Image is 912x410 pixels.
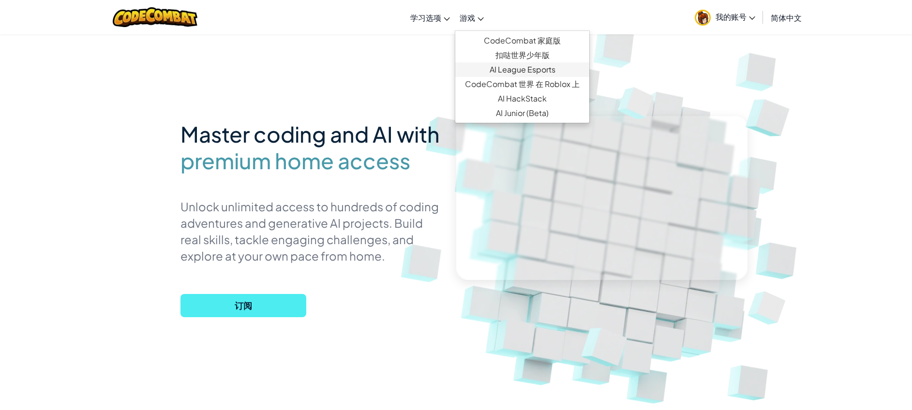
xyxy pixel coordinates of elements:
span: 学习选项 [410,13,441,23]
a: 简体中文 [766,4,807,30]
span: premium home access [180,147,410,174]
span: 我的账号 [716,12,755,22]
img: Overlap cubes [603,72,671,133]
span: 游戏 [460,13,475,23]
img: Overlap cubes [728,73,812,155]
a: CodeCombat 家庭版 [455,33,589,48]
a: 扣哒世界少年版 [455,48,589,62]
img: Overlap cubes [733,276,804,339]
img: avatar [695,10,711,26]
a: AI Junior (Beta) [455,106,589,120]
a: 游戏 [455,4,489,30]
a: AI HackStack [455,91,589,106]
a: AI League Esports [455,62,589,77]
a: 学习选项 [405,4,455,30]
img: Overlap cubes [563,300,651,386]
a: CodeCombat 世界 在 Roblox 上 [455,77,589,91]
img: CodeCombat logo [113,7,197,27]
a: 我的账号 [690,2,760,32]
span: Master coding and AI with [180,120,440,147]
button: 订阅 [180,294,306,317]
p: Unlock unlimited access to hundreds of coding adventures and generative AI projects. Build real s... [180,198,442,264]
span: 简体中文 [771,13,802,23]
